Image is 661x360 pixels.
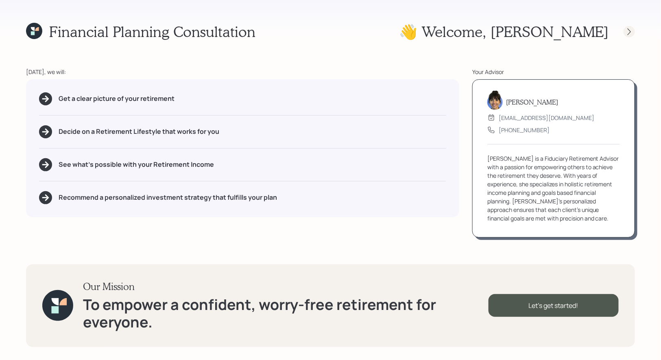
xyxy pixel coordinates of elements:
[59,95,175,103] h5: Get a clear picture of your retirement
[499,113,594,122] div: [EMAIL_ADDRESS][DOMAIN_NAME]
[26,68,459,76] div: [DATE], we will:
[83,281,488,292] h3: Our Mission
[399,23,609,40] h1: 👋 Welcome , [PERSON_NAME]
[506,98,558,106] h5: [PERSON_NAME]
[83,296,488,331] h1: To empower a confident, worry-free retirement for everyone.
[499,126,550,134] div: [PHONE_NUMBER]
[59,128,219,135] h5: Decide on a Retirement Lifestyle that works for you
[59,161,214,168] h5: See what's possible with your Retirement Income
[489,294,619,317] div: Let's get started!
[49,23,255,40] h1: Financial Planning Consultation
[59,194,277,201] h5: Recommend a personalized investment strategy that fulfills your plan
[487,154,620,223] div: [PERSON_NAME] is a Fiduciary Retirement Advisor with a passion for empowering others to achieve t...
[472,68,635,76] div: Your Advisor
[487,90,503,110] img: treva-nostdahl-headshot.png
